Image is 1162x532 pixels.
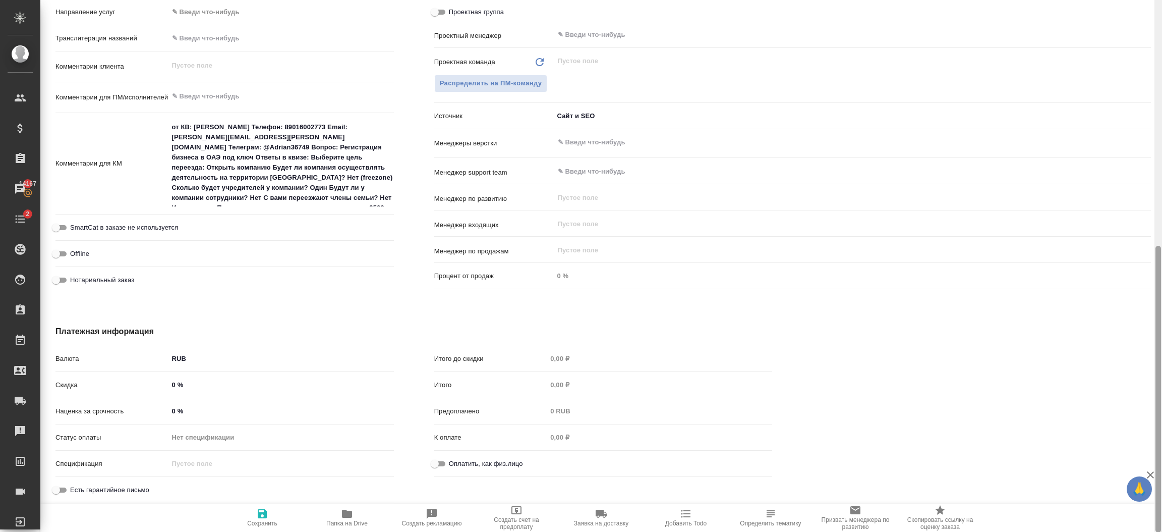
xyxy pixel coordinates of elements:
[55,406,168,416] p: Наценка за срочность
[172,7,382,17] div: ✎ Введи что-нибудь
[547,404,772,418] input: Пустое поле
[389,504,474,532] button: Создать рекламацию
[55,158,168,169] p: Комментарии для КМ
[434,75,548,92] button: Распределить на ПМ-команду
[434,246,554,256] p: Менеджер по продажам
[434,194,554,204] p: Менеджер по развитию
[55,380,168,390] p: Скидка
[644,504,728,532] button: Добавить Todo
[55,354,168,364] p: Валюта
[55,326,772,338] h4: Платежная информация
[813,504,898,532] button: Призвать менеджера по развитию
[557,191,1127,203] input: Пустое поле
[557,55,1127,67] input: Пустое поле
[547,378,772,392] input: Пустое поле
[20,209,35,219] span: 2
[70,223,178,233] span: SmartCat в заказе не используется
[557,218,1127,230] input: Пустое поле
[1127,476,1152,502] button: 🙏
[168,378,394,392] input: ✎ Введи что-нибудь
[559,504,644,532] button: Заявка на доставку
[326,520,368,527] span: Папка на Drive
[13,179,42,189] span: 14167
[434,433,547,443] p: К оплате
[434,31,554,41] p: Проектный менеджер
[434,220,554,230] p: Менеджер входящих
[434,57,495,67] p: Проектная команда
[480,516,553,530] span: Создать счет на предоплату
[3,176,38,201] a: 14167
[665,520,707,527] span: Добавить Todo
[55,62,168,72] p: Комментарии клиента
[1131,478,1148,500] span: 🙏
[554,269,1151,283] input: Пустое поле
[474,504,559,532] button: Создать счет на предоплату
[557,165,1114,177] input: ✎ Введи что-нибудь
[440,78,542,89] span: Распределить на ПМ-команду
[434,138,554,148] p: Менеджеры верстки
[547,430,772,445] input: Пустое поле
[168,350,394,367] div: RUB
[434,406,547,416] p: Предоплачено
[449,459,523,469] span: Оплатить, как физ.лицо
[70,275,134,285] span: Нотариальный заказ
[247,520,277,527] span: Сохранить
[55,33,168,43] p: Транслитерация названий
[557,136,1114,148] input: ✎ Введи что-нибудь
[70,485,149,495] span: Есть гарантийное письмо
[55,92,168,102] p: Комментарии для ПМ/исполнителей
[1145,171,1147,173] button: Open
[3,206,38,232] a: 2
[434,354,547,364] p: Итого до скидки
[449,7,504,17] span: Проектная группа
[434,111,554,121] p: Источник
[434,271,554,281] p: Процент от продаж
[554,108,1151,125] div: Сайт и SEO
[168,429,394,446] div: Нет спецификации
[557,29,1114,41] input: ✎ Введи что-нибудь
[898,504,982,532] button: Скопировать ссылку на оценку заказа
[168,4,394,21] div: ✎ Введи что-нибудь
[1145,141,1147,143] button: Open
[434,380,547,390] p: Итого
[70,249,89,259] span: Offline
[819,516,892,530] span: Призвать менеджера по развитию
[168,456,394,471] input: Пустое поле
[168,404,394,418] input: ✎ Введи что-нибудь
[55,7,168,17] p: Направление услуг
[557,244,1127,256] input: Пустое поле
[1145,34,1147,36] button: Open
[740,520,801,527] span: Определить тематику
[55,459,168,469] p: Спецификация
[402,520,462,527] span: Создать рекламацию
[305,504,389,532] button: Папка на Drive
[220,504,305,532] button: Сохранить
[168,119,394,206] textarea: от КВ: [PERSON_NAME] Телефон: 89016002773 Email: [PERSON_NAME][EMAIL_ADDRESS][PERSON_NAME][DOMAIN...
[728,504,813,532] button: Определить тематику
[434,168,554,178] p: Менеджер support team
[168,31,394,45] input: ✎ Введи что-нибудь
[574,520,628,527] span: Заявка на доставку
[55,433,168,443] p: Статус оплаты
[547,351,772,366] input: Пустое поле
[904,516,976,530] span: Скопировать ссылку на оценку заказа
